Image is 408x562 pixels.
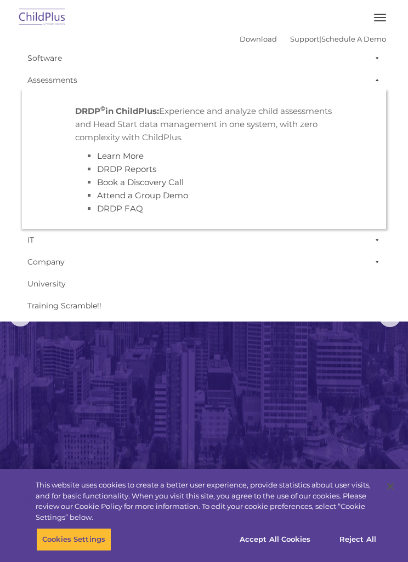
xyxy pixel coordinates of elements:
[36,528,111,551] button: Cookies Settings
[75,106,159,116] strong: DRDP in ChildPlus:
[36,480,379,523] div: This website uses cookies to create a better user experience, provide statistics about user visit...
[321,35,386,43] a: Schedule A Demo
[175,108,222,117] span: Phone number
[22,295,386,317] a: Training Scramble!!
[97,177,184,187] a: Book a Discovery Call
[324,528,392,551] button: Reject All
[22,251,386,273] a: Company
[100,105,105,112] sup: ©
[97,151,144,161] a: Learn More
[175,64,209,72] span: Last name
[290,35,319,43] a: Support
[22,47,386,69] a: Software
[97,164,156,174] a: DRDP Reports
[234,528,316,551] button: Accept All Cookies
[16,5,68,31] img: ChildPlus by Procare Solutions
[240,35,277,43] a: Download
[97,203,143,214] a: DRDP FAQ
[22,229,386,251] a: IT
[75,105,333,144] p: Experience and analyze child assessments and Head Start data management in one system, with zero ...
[378,474,403,498] button: Close
[22,273,386,295] a: University
[240,35,386,43] font: |
[22,69,386,91] a: Assessments
[97,190,188,200] a: Attend a Group Demo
